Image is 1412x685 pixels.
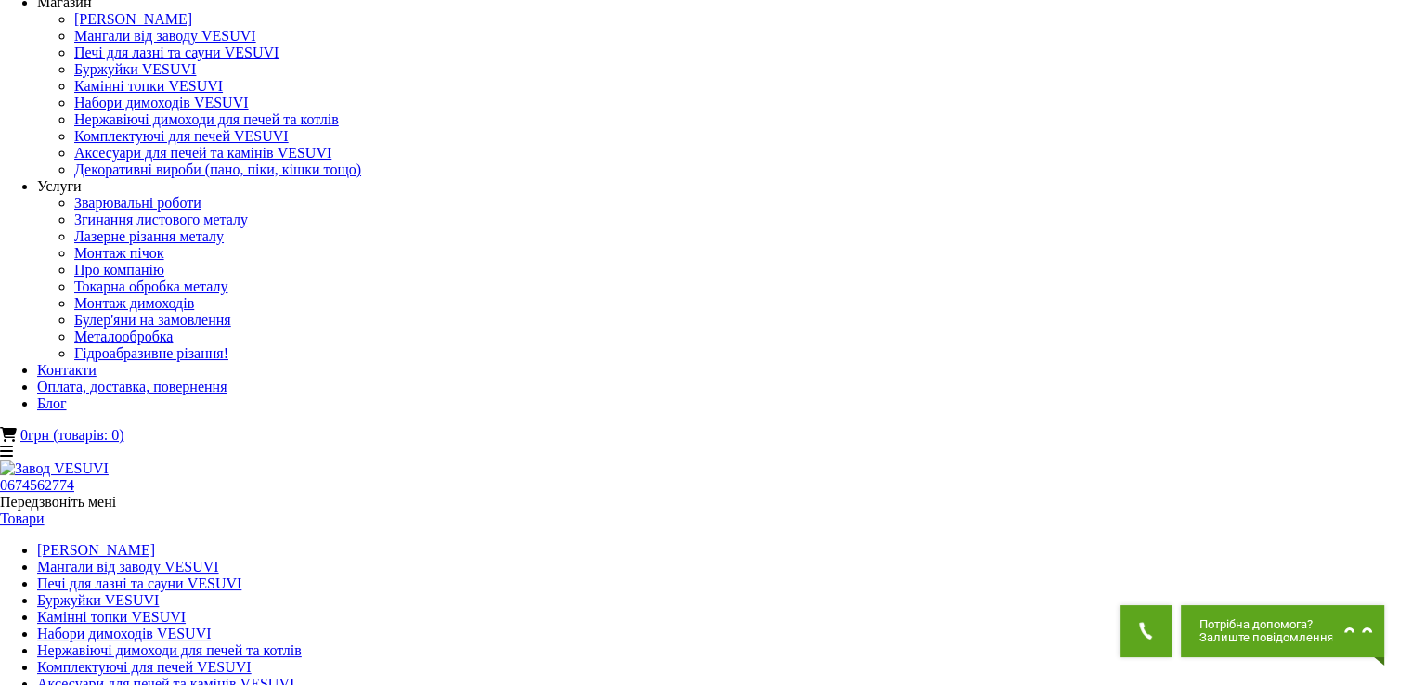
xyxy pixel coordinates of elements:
[37,575,241,591] a: Печі для лазні та сауни VESUVI
[74,329,173,344] a: Металообробка
[37,379,227,394] a: Оплата, доставка, повернення
[1199,618,1334,631] span: Потрібна допомога?
[74,262,164,278] a: Про компанію
[37,609,186,625] a: Камінні топки VESUVI
[37,362,97,378] a: Контакти
[37,395,67,411] a: Блог
[1199,631,1334,644] span: Залиште повідомлення
[74,145,331,161] a: Аксесуари для печей та камінів VESUVI
[1181,605,1384,657] button: Chat button
[37,178,1412,195] div: Услуги
[74,295,194,311] a: Монтаж димоходів
[37,626,212,641] a: Набори димоходів VESUVI
[74,128,289,144] a: Комплектуючі для печей VESUVI
[74,228,224,244] a: Лазерне різання металу
[74,78,223,94] a: Камінні топки VESUVI
[37,592,159,608] a: Буржуйки VESUVI
[74,212,248,227] a: Згинання листового металу
[74,345,228,361] a: Гідроабразивне різання!
[74,278,227,294] a: Токарна обробка металу
[74,162,361,177] a: Декоративні вироби (пано, піки, кішки тощо)
[74,245,164,261] a: Монтаж пічок
[37,559,219,575] a: Мангали від заводу VESUVI
[74,45,279,60] a: Печі для лазні та сауни VESUVI
[37,659,252,675] a: Комплектуючі для печей VESUVI
[74,195,201,211] a: Зварювальні роботи
[74,95,249,110] a: Набори димоходів VESUVI
[74,61,196,77] a: Буржуйки VESUVI
[74,111,339,127] a: Нержавіючі димоходи для печей та котлів
[74,11,192,27] a: [PERSON_NAME]
[37,642,302,658] a: Нержавіючі димоходи для печей та котлів
[74,28,256,44] a: Мангали від заводу VESUVI
[1120,605,1172,657] button: Get Call button
[74,312,231,328] a: Булер'яни на замовлення
[37,542,155,558] a: [PERSON_NAME]
[20,427,123,443] a: 0грн (товарів: 0)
